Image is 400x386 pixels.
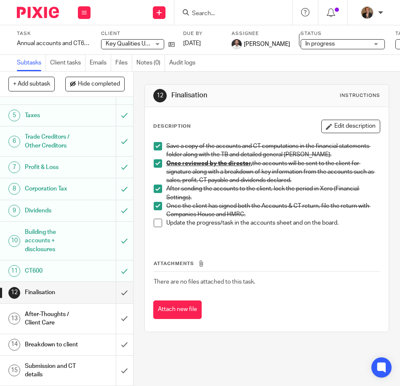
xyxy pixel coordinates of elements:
[166,219,380,227] p: Update the progress/task in the accounts sheet and on the board.
[101,30,175,37] label: Client
[25,226,80,256] h1: Building the accounts + disclosures
[25,308,80,330] h1: After-Thoughts / Client Care
[17,39,91,48] div: Annual accounts and CT600 return
[8,77,55,91] button: + Add subtask
[8,183,20,195] div: 8
[8,365,20,376] div: 15
[65,77,125,91] button: Hide completed
[78,81,120,88] span: Hide completed
[171,91,285,100] h1: Finalisation
[17,55,46,71] a: Subtasks
[183,30,221,37] label: Due by
[106,41,235,47] span: Key Qualities Upvc Window And Door Repairs Ltd
[191,10,267,18] input: Search
[232,39,242,49] img: dom%20slack.jpg
[8,136,20,147] div: 6
[153,89,167,102] div: 12
[25,338,80,351] h1: Breakdown to client
[166,161,252,166] u: Once reviewed by the director,
[183,40,201,46] span: [DATE]
[153,300,202,319] button: Attach new file
[154,279,255,285] span: There are no files attached to this task.
[301,30,385,37] label: Status
[321,120,380,133] button: Edit description
[25,161,80,174] h1: Profit & Loss
[8,110,20,121] div: 5
[17,30,91,37] label: Task
[25,182,80,195] h1: Corporation Tax
[8,161,20,173] div: 7
[8,313,20,324] div: 13
[8,265,20,277] div: 11
[166,202,380,219] p: Once the client has signed both the Accounts & CT return, file the return with Companies House an...
[50,55,85,71] a: Client tasks
[244,40,290,48] span: [PERSON_NAME]
[169,55,200,71] a: Audit logs
[153,123,191,130] p: Description
[8,235,20,247] div: 10
[115,55,132,71] a: Files
[166,159,380,185] p: the accounts will be sent to the client for signature along with a breakdown of key information f...
[8,205,20,217] div: 9
[154,261,194,266] span: Attachments
[166,185,380,202] p: After sending the accounts to the client, lock the period in Xero (Financial Settings).
[90,55,111,71] a: Emails
[166,142,380,159] p: Save a copy of the accounts and CT computations in the financial statements folder along with the...
[25,265,80,277] h1: CT600
[25,286,80,299] h1: Finalisation
[17,7,59,18] img: Pixie
[8,287,20,299] div: 12
[340,92,380,99] div: Instructions
[25,204,80,217] h1: Dividends
[25,360,80,381] h1: Submission and CT details
[232,30,290,37] label: Assignee
[25,109,80,122] h1: Taxes
[305,41,335,47] span: In progress
[25,131,80,152] h1: Trade Creditors / Other Creditors
[360,6,374,19] img: WhatsApp%20Image%202025-04-23%20at%2010.20.30_16e186ec.jpg
[8,339,20,351] div: 14
[136,55,165,71] a: Notes (0)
